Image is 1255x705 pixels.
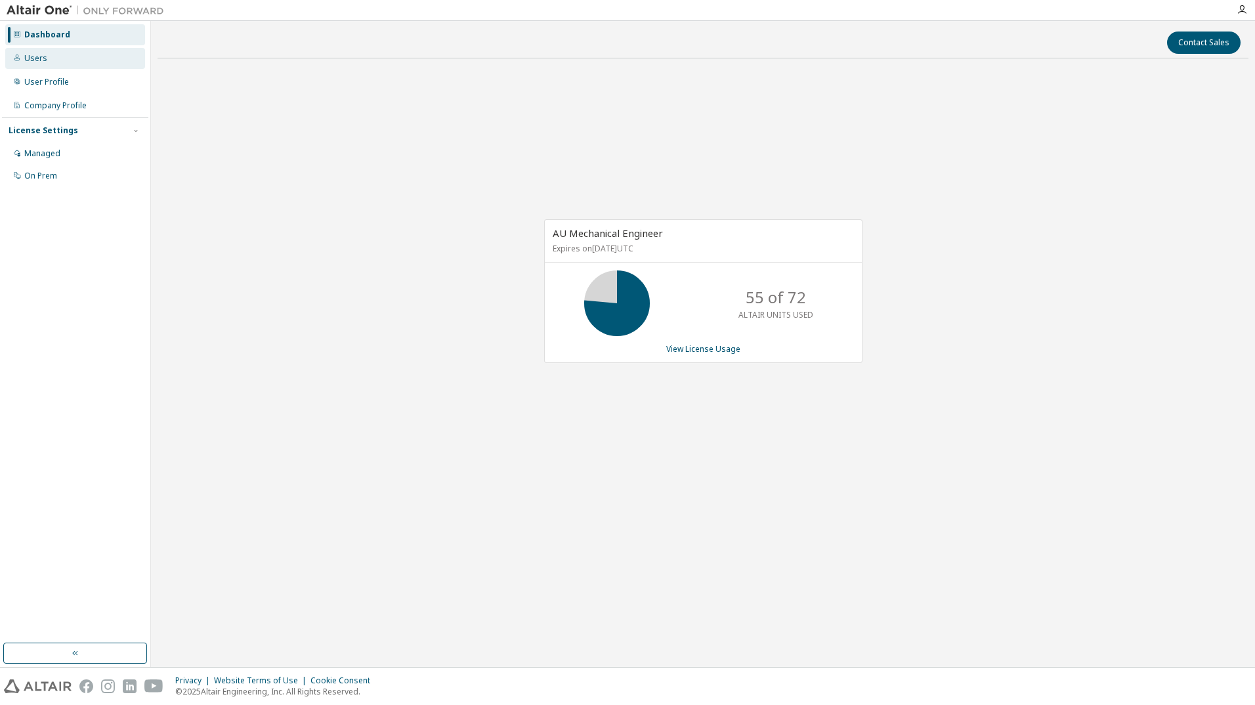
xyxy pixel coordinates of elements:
[553,226,663,240] span: AU Mechanical Engineer
[666,343,740,354] a: View License Usage
[7,4,171,17] img: Altair One
[9,125,78,136] div: License Settings
[24,30,70,40] div: Dashboard
[24,100,87,111] div: Company Profile
[553,243,851,254] p: Expires on [DATE] UTC
[175,686,378,697] p: © 2025 Altair Engineering, Inc. All Rights Reserved.
[175,675,214,686] div: Privacy
[24,148,60,159] div: Managed
[214,675,310,686] div: Website Terms of Use
[4,679,72,693] img: altair_logo.svg
[746,286,806,309] p: 55 of 72
[310,675,378,686] div: Cookie Consent
[24,53,47,64] div: Users
[738,309,813,320] p: ALTAIR UNITS USED
[24,171,57,181] div: On Prem
[24,77,69,87] div: User Profile
[79,679,93,693] img: facebook.svg
[1167,32,1241,54] button: Contact Sales
[123,679,137,693] img: linkedin.svg
[144,679,163,693] img: youtube.svg
[101,679,115,693] img: instagram.svg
